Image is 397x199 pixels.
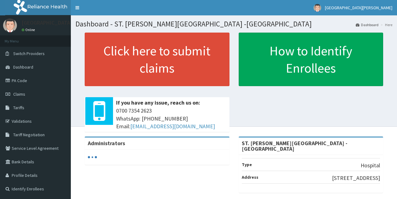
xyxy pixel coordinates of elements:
img: User Image [3,18,17,32]
a: Click here to submit claims [85,33,229,86]
span: Switch Providers [13,51,45,56]
span: Dashboard [13,64,33,70]
b: Type [242,162,252,167]
b: If you have any issue, reach us on: [116,99,200,106]
span: [GEOGRAPHIC_DATA][PERSON_NAME] [325,5,392,10]
li: Here [379,22,392,27]
a: How to Identify Enrollees [239,33,383,86]
strong: ST. [PERSON_NAME][GEOGRAPHIC_DATA] -[GEOGRAPHIC_DATA] [242,140,347,152]
a: Dashboard [356,22,379,27]
p: Hospital [361,161,380,169]
span: Tariff Negotiation [13,132,45,137]
p: [GEOGRAPHIC_DATA][PERSON_NAME] [22,20,113,26]
p: [STREET_ADDRESS] [332,174,380,182]
span: Tariffs [13,105,24,110]
h1: Dashboard - ST. [PERSON_NAME][GEOGRAPHIC_DATA] -[GEOGRAPHIC_DATA] [75,20,392,28]
span: Claims [13,91,25,97]
span: 0700 7354 2623 WhatsApp: [PHONE_NUMBER] Email: [116,107,226,130]
img: User Image [314,4,321,12]
svg: audio-loading [88,153,97,162]
b: Administrators [88,140,125,147]
a: Online [22,28,36,32]
a: [EMAIL_ADDRESS][DOMAIN_NAME] [130,123,215,130]
b: Address [242,174,258,180]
